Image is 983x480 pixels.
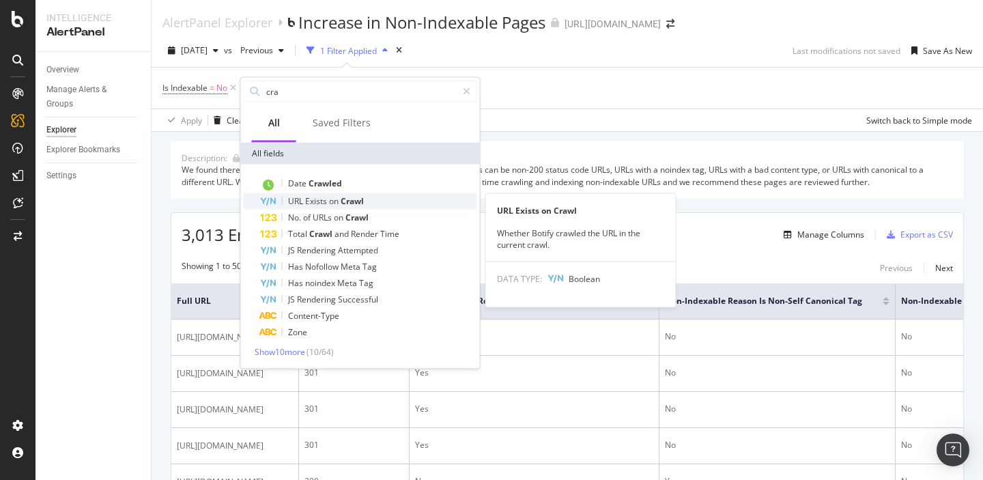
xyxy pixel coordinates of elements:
[181,44,208,56] span: 2025 Aug. 26th
[298,11,545,34] div: Increase in Non-Indexable Pages
[288,277,305,289] span: Has
[297,244,338,256] span: Rendering
[235,40,289,61] button: Previous
[338,244,378,256] span: Attempted
[303,212,313,223] span: of
[881,224,953,246] button: Export as CSV
[880,260,913,277] button: Previous
[288,261,305,272] span: Has
[162,40,224,61] button: [DATE]
[305,277,337,289] span: noindex
[569,273,600,285] span: Boolean
[288,244,297,256] span: JS
[341,195,364,207] span: Crawl
[265,81,457,102] input: Search by field name
[239,80,294,96] button: Add Filter
[46,169,141,183] a: Settings
[906,40,972,61] button: Save As New
[935,262,953,274] div: Next
[305,195,329,207] span: Exists
[182,164,953,187] div: We found there to be an increase in non-indexable pages. Non-indexable pages can be non-200 statu...
[301,40,393,61] button: 1 Filter Applied
[666,19,674,29] div: arrow-right-arrow-left
[182,152,227,164] div: Description:
[380,228,399,240] span: Time
[900,229,953,240] div: Export as CSV
[181,115,202,126] div: Apply
[334,228,351,240] span: and
[329,195,341,207] span: on
[937,434,969,466] div: Open Intercom Messenger
[210,82,214,94] span: =
[415,367,653,379] div: Yes
[177,330,263,344] span: [URL][DOMAIN_NAME]
[288,326,307,338] span: Zone
[46,83,141,111] a: Manage Alerts & Groups
[288,294,297,305] span: JS
[46,63,141,77] a: Overview
[415,330,653,343] div: Yes
[793,45,900,57] div: Last modifications not saved
[304,403,403,415] div: 301
[177,367,263,380] span: [URL][DOMAIN_NAME]
[486,205,676,216] div: URL Exists on Crawl
[241,143,480,165] div: All fields
[46,83,128,111] div: Manage Alerts & Groups
[46,123,141,137] a: Explorer
[665,295,862,307] span: Non-Indexable Reason is Non-Self Canonical Tag
[224,44,235,56] span: vs
[162,15,272,30] a: AlertPanel Explorer
[288,310,339,322] span: Content-Type
[297,294,338,305] span: Rendering
[320,45,377,57] div: 1 Filter Applied
[288,178,309,189] span: Date
[778,227,864,243] button: Manage Columns
[304,439,403,451] div: 301
[415,403,653,415] div: Yes
[46,143,120,157] div: Explorer Bookmarks
[665,367,889,379] div: No
[46,143,141,157] a: Explorer Bookmarks
[337,277,359,289] span: Meta
[309,228,334,240] span: Crawl
[46,169,76,183] div: Settings
[866,115,972,126] div: Switch back to Simple mode
[208,109,247,131] button: Clear
[359,277,373,289] span: Tag
[177,439,263,453] span: [URL][DOMAIN_NAME]
[362,261,377,272] span: Tag
[227,115,247,126] div: Clear
[304,367,403,379] div: 301
[334,212,345,223] span: on
[923,45,972,57] div: Save As New
[313,116,371,130] div: Saved Filters
[351,228,380,240] span: Render
[309,178,342,189] span: Crawled
[393,44,405,57] div: times
[307,346,334,358] span: ( 10 / 64 )
[880,262,913,274] div: Previous
[486,227,676,251] div: Whether Botify crawled the URL in the current crawl.
[935,260,953,277] button: Next
[235,44,273,56] span: Previous
[861,109,972,131] button: Switch back to Simple mode
[182,223,330,246] span: 3,013 Entries found
[288,212,303,223] span: No.
[288,228,309,240] span: Total
[797,229,864,240] div: Manage Columns
[288,195,305,207] span: URL
[341,261,362,272] span: Meta
[313,212,334,223] span: URLs
[46,11,140,25] div: Intelligence
[216,79,227,98] span: No
[497,273,542,285] span: DATA TYPE:
[338,294,378,305] span: Successful
[46,25,140,40] div: AlertPanel
[182,260,303,277] div: Showing 1 to 50 of 3,013 entries
[162,109,202,131] button: Apply
[46,123,76,137] div: Explorer
[665,403,889,415] div: No
[305,261,341,272] span: Nofollow
[345,212,369,223] span: Crawl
